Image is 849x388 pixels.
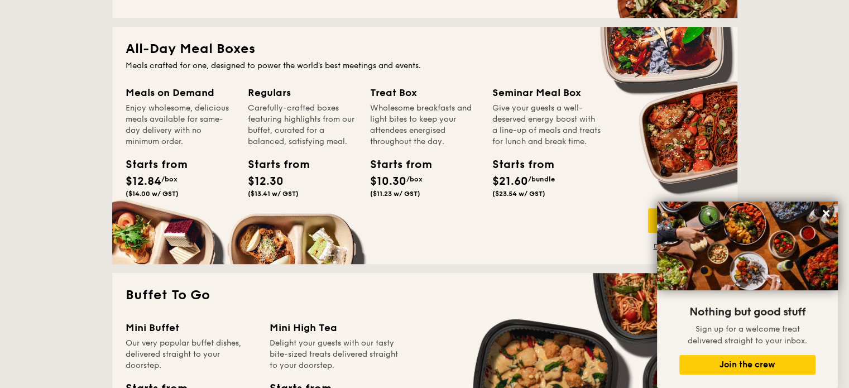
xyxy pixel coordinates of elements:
div: Delight your guests with our tasty bite-sized treats delivered straight to your doorstep. [270,338,400,371]
div: Mini High Tea [270,320,400,336]
h2: All-Day Meal Boxes [126,40,724,58]
span: Sign up for a welcome treat delivered straight to your inbox. [688,324,807,346]
h2: Buffet To Go [126,286,724,304]
div: Starts from [126,156,176,173]
div: Order now [648,208,724,233]
div: Meals crafted for one, designed to power the world's best meetings and events. [126,60,724,71]
span: $12.84 [126,175,161,188]
span: $12.30 [248,175,284,188]
span: /box [161,175,178,183]
span: $10.30 [370,175,406,188]
div: Our very popular buffet dishes, delivered straight to your doorstep. [126,338,256,371]
div: Give your guests a well-deserved energy boost with a line-up of meals and treats for lunch and br... [492,103,601,147]
span: ($11.23 w/ GST) [370,190,420,198]
div: Carefully-crafted boxes featuring highlights from our buffet, curated for a balanced, satisfying ... [248,103,357,147]
div: Wholesome breakfasts and light bites to keep your attendees energised throughout the day. [370,103,479,147]
span: /box [406,175,423,183]
div: Starts from [248,156,298,173]
div: Treat Box [370,85,479,100]
img: DSC07876-Edit02-Large.jpeg [657,202,838,290]
span: Nothing but good stuff [689,305,805,319]
span: ($14.00 w/ GST) [126,190,179,198]
div: Seminar Meal Box [492,85,601,100]
span: ($13.41 w/ GST) [248,190,299,198]
span: ($23.54 w/ GST) [492,190,545,198]
div: Meals on Demand [126,85,234,100]
div: Mini Buffet [126,320,256,336]
span: /bundle [528,175,555,183]
div: Enjoy wholesome, delicious meals available for same-day delivery with no minimum order. [126,103,234,147]
button: Close [817,204,835,222]
button: Join the crew [679,355,816,375]
a: Download the menu [648,242,724,251]
span: $21.60 [492,175,528,188]
div: Starts from [492,156,543,173]
div: Regulars [248,85,357,100]
div: Starts from [370,156,420,173]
